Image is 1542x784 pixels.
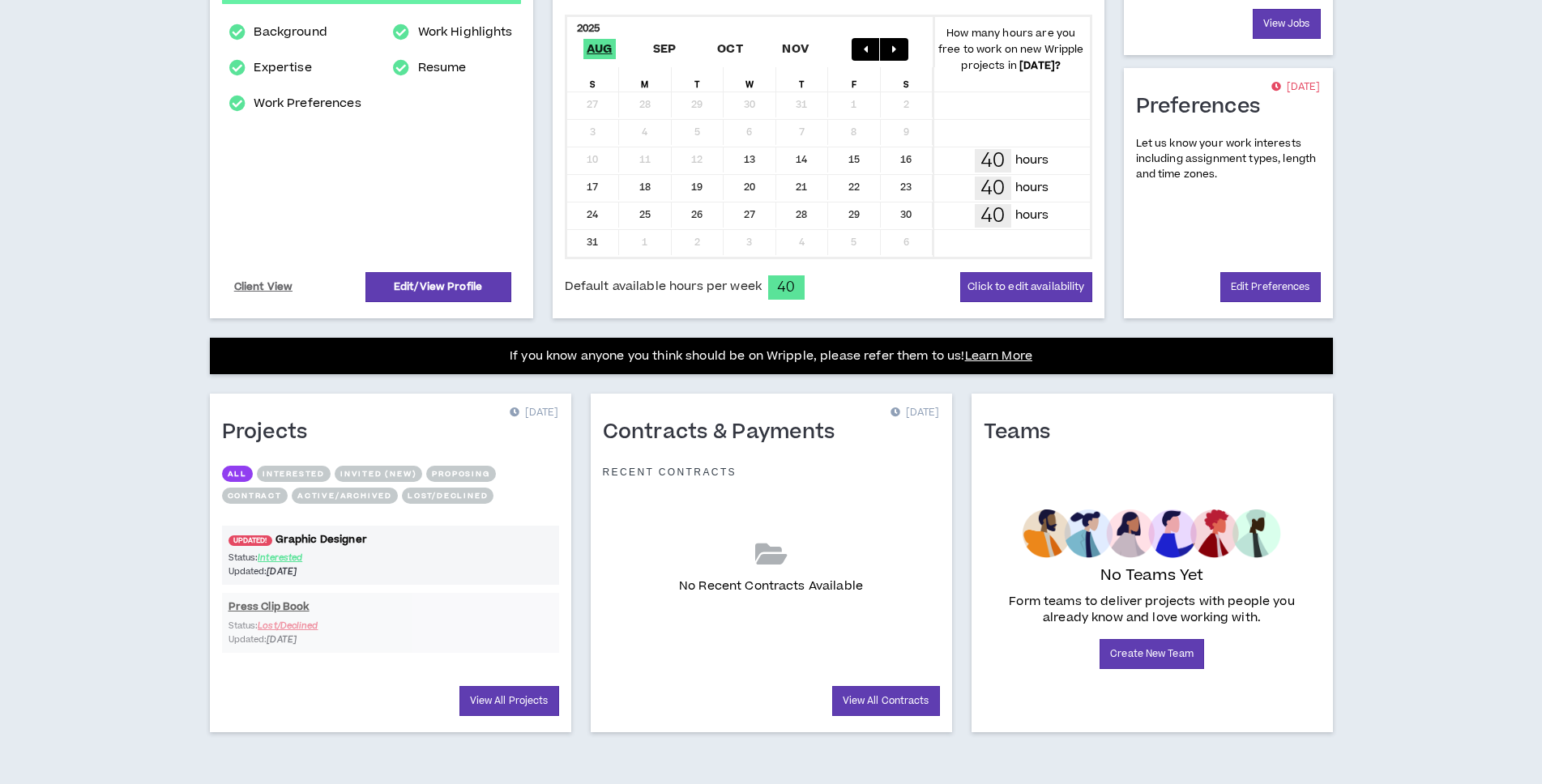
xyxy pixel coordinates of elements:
[232,273,296,301] a: Client View
[1100,639,1204,669] a: Create New Team
[779,39,812,59] span: Nov
[724,67,776,92] div: W
[714,39,746,59] span: Oct
[222,488,288,504] button: Contract
[1015,179,1049,197] p: hours
[984,420,1063,445] h1: Teams
[365,272,511,302] a: Edit/View Profile
[990,594,1314,626] p: Form teams to deliver projects with people you already know and love working with.
[583,39,616,59] span: Aug
[577,21,600,36] b: 2025
[426,466,495,482] button: Proposing
[229,551,391,565] p: Status:
[1220,272,1321,302] a: Edit Preferences
[418,23,513,42] a: Work Highlights
[229,535,272,546] span: UPDATED!
[335,466,422,482] button: Invited (new)
[254,23,327,42] a: Background
[229,565,391,578] p: Updated:
[567,67,620,92] div: S
[418,58,467,78] a: Resume
[565,278,762,296] span: Default available hours per week
[222,532,559,548] a: UPDATED!Graphic Designer
[459,686,559,716] a: View All Projects
[832,686,940,716] a: View All Contracts
[965,347,1032,364] a: Learn More
[1271,79,1320,96] p: [DATE]
[881,67,933,92] div: S
[254,58,311,78] a: Expertise
[267,565,297,577] i: [DATE]
[222,466,253,482] button: All
[603,420,848,445] h1: Contracts & Payments
[1100,565,1204,587] p: No Teams Yet
[776,67,829,92] div: T
[650,39,680,59] span: Sep
[679,577,863,595] p: No Recent Contracts Available
[1136,94,1273,120] h1: Preferences
[510,405,558,421] p: [DATE]
[510,347,1032,366] p: If you know anyone you think should be on Wripple, please refer them to us!
[292,488,398,504] button: Active/Archived
[933,25,1090,74] p: How many hours are you free to work on new Wripple projects in
[257,466,331,482] button: Interested
[1023,509,1281,558] img: empty
[828,67,881,92] div: F
[619,67,672,92] div: M
[1019,58,1061,73] b: [DATE] ?
[254,94,361,113] a: Work Preferences
[672,67,724,92] div: T
[1136,136,1321,183] p: Let us know your work interests including assignment types, length and time zones.
[258,552,302,564] span: Interested
[603,466,737,479] p: Recent Contracts
[402,488,493,504] button: Lost/Declined
[1015,207,1049,224] p: hours
[891,405,939,421] p: [DATE]
[1253,9,1321,39] a: View Jobs
[1015,151,1049,169] p: hours
[960,272,1091,302] button: Click to edit availability
[222,420,320,445] h1: Projects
